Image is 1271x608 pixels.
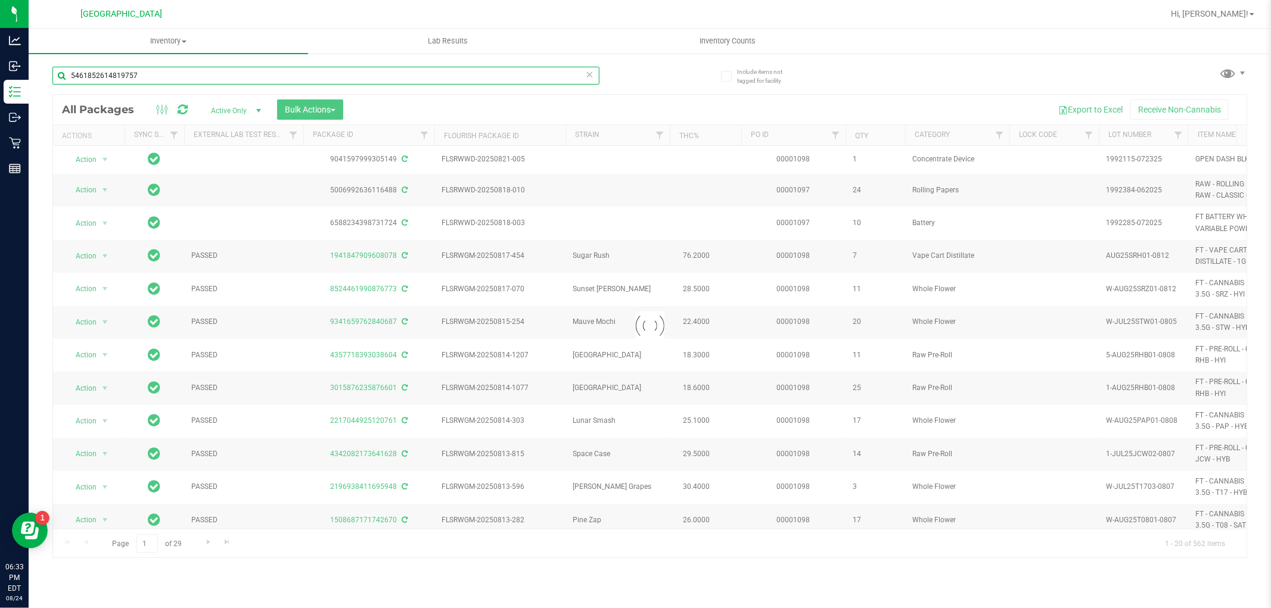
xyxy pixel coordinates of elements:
[29,36,308,46] span: Inventory
[29,29,308,54] a: Inventory
[9,35,21,46] inline-svg: Analytics
[35,511,49,525] iframe: Resource center unread badge
[9,163,21,174] inline-svg: Reports
[588,29,867,54] a: Inventory Counts
[9,137,21,149] inline-svg: Retail
[683,36,772,46] span: Inventory Counts
[81,9,163,19] span: [GEOGRAPHIC_DATA]
[1171,9,1248,18] span: Hi, [PERSON_NAME]!
[5,562,23,594] p: 06:33 PM EDT
[737,67,797,85] span: Include items not tagged for facility
[412,36,484,46] span: Lab Results
[586,67,594,82] span: Clear
[9,111,21,123] inline-svg: Outbound
[5,594,23,603] p: 08/24
[9,86,21,98] inline-svg: Inventory
[308,29,588,54] a: Lab Results
[9,60,21,72] inline-svg: Inbound
[52,67,599,85] input: Search Package ID, Item Name, SKU, Lot or Part Number...
[12,513,48,548] iframe: Resource center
